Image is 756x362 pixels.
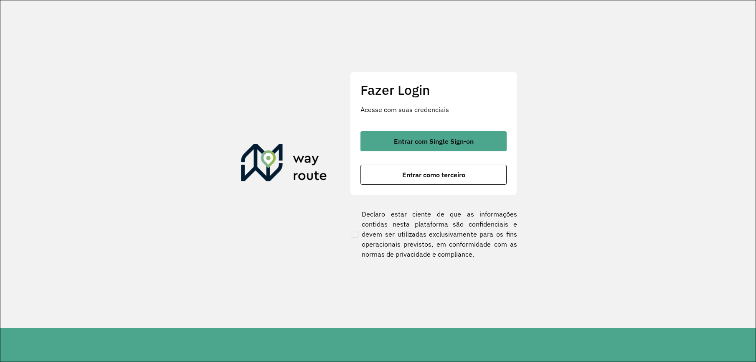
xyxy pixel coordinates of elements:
[241,144,327,184] img: Roteirizador AmbevTech
[360,105,507,115] p: Acesse com suas credenciais
[360,82,507,98] h2: Fazer Login
[360,131,507,151] button: button
[350,209,517,259] label: Declaro estar ciente de que as informações contidas nesta plataforma são confidenciais e devem se...
[360,165,507,185] button: button
[402,171,465,178] span: Entrar como terceiro
[394,138,474,145] span: Entrar com Single Sign-on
